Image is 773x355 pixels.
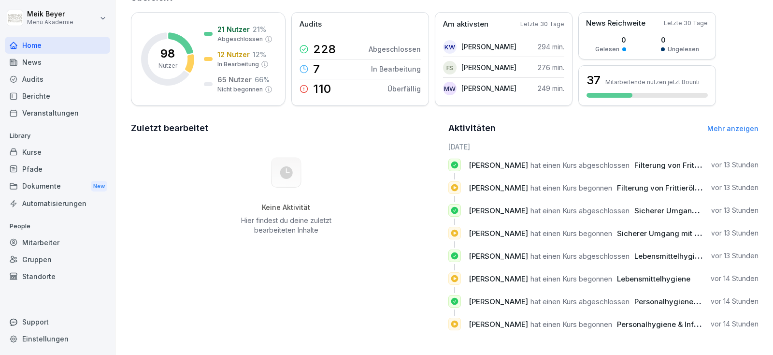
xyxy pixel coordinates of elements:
[711,206,759,215] p: vor 13 Stunden
[313,44,336,55] p: 228
[634,297,759,306] span: Personalhygiene & Infektionsschutz
[520,20,564,29] p: Letzte 30 Tage
[711,183,759,192] p: vor 13 Stunden
[711,319,759,329] p: vor 14 Stunden
[711,296,759,306] p: vor 14 Stunden
[469,206,528,215] span: [PERSON_NAME]
[443,19,488,30] p: Am aktivsten
[538,62,564,73] p: 276 min.
[530,297,630,306] span: hat einen Kurs abgeschlossen
[586,18,645,29] p: News Reichweite
[5,195,110,212] a: Automatisierungen
[711,251,759,261] p: vor 13 Stunden
[530,161,630,170] span: hat einen Kurs abgeschlossen
[160,48,175,59] p: 98
[469,320,528,329] span: [PERSON_NAME]
[5,177,110,195] a: DokumenteNew
[443,61,457,74] div: FS
[461,42,516,52] p: [PERSON_NAME]
[5,330,110,347] a: Einstellungen
[711,160,759,170] p: vor 13 Stunden
[217,60,259,69] p: In Bearbeitung
[131,121,442,135] h2: Zuletzt bearbeitet
[5,54,110,71] a: News
[300,19,322,30] p: Audits
[158,61,177,70] p: Nutzer
[461,62,516,73] p: [PERSON_NAME]
[237,216,335,235] p: Hier findest du deine zuletzt bearbeiteten Inhalte
[530,206,630,215] span: hat einen Kurs abgeschlossen
[5,71,110,88] a: Audits
[5,268,110,285] a: Standorte
[5,37,110,54] a: Home
[634,251,708,261] span: Lebensmittelhygiene
[217,85,263,94] p: Nicht begonnen
[5,161,110,177] a: Pfade
[253,49,266,59] p: 12 %
[313,63,320,75] p: 7
[369,44,421,54] p: Abgeschlossen
[530,320,612,329] span: hat einen Kurs begonnen
[5,219,110,234] p: People
[255,74,270,85] p: 66 %
[217,49,250,59] p: 12 Nutzer
[530,229,612,238] span: hat einen Kurs begonnen
[711,228,759,238] p: vor 13 Stunden
[668,45,699,54] p: Ungelesen
[387,84,421,94] p: Überfällig
[469,229,528,238] span: [PERSON_NAME]
[664,19,708,28] p: Letzte 30 Tage
[448,142,759,152] h6: [DATE]
[5,177,110,195] div: Dokumente
[617,320,742,329] span: Personalhygiene & Infektionsschutz
[595,35,626,45] p: 0
[217,35,263,44] p: Abgeschlossen
[634,206,771,215] span: Sicherer Umgang mit [PERSON_NAME]
[237,203,335,212] h5: Keine Aktivität
[443,82,457,95] div: MW
[91,181,107,192] div: New
[711,274,759,283] p: vor 14 Stunden
[661,35,699,45] p: 0
[587,72,601,89] h3: 37
[313,83,331,95] p: 110
[27,19,73,26] p: Menü Akademie
[617,229,754,238] span: Sicherer Umgang mit [PERSON_NAME]
[5,128,110,144] p: Library
[617,274,690,283] span: Lebensmittelhygiene
[469,274,528,283] span: [PERSON_NAME]
[253,24,266,34] p: 21 %
[5,234,110,251] div: Mitarbeiter
[5,313,110,330] div: Support
[538,42,564,52] p: 294 min.
[27,10,73,18] p: Meik Beyer
[469,161,528,170] span: [PERSON_NAME]
[217,24,250,34] p: 21 Nutzer
[448,121,496,135] h2: Aktivitäten
[530,183,612,192] span: hat einen Kurs begonnen
[605,78,700,86] p: Mitarbeitende nutzen jetzt Bounti
[469,297,528,306] span: [PERSON_NAME]
[530,251,630,261] span: hat einen Kurs abgeschlossen
[5,251,110,268] a: Gruppen
[5,144,110,161] div: Kurse
[5,88,110,104] a: Berichte
[707,124,759,133] a: Mehr anzeigen
[371,64,421,74] p: In Bearbeitung
[538,83,564,93] p: 249 min.
[461,83,516,93] p: [PERSON_NAME]
[469,183,528,192] span: [PERSON_NAME]
[217,74,252,85] p: 65 Nutzer
[530,274,612,283] span: hat einen Kurs begonnen
[5,104,110,121] a: Veranstaltungen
